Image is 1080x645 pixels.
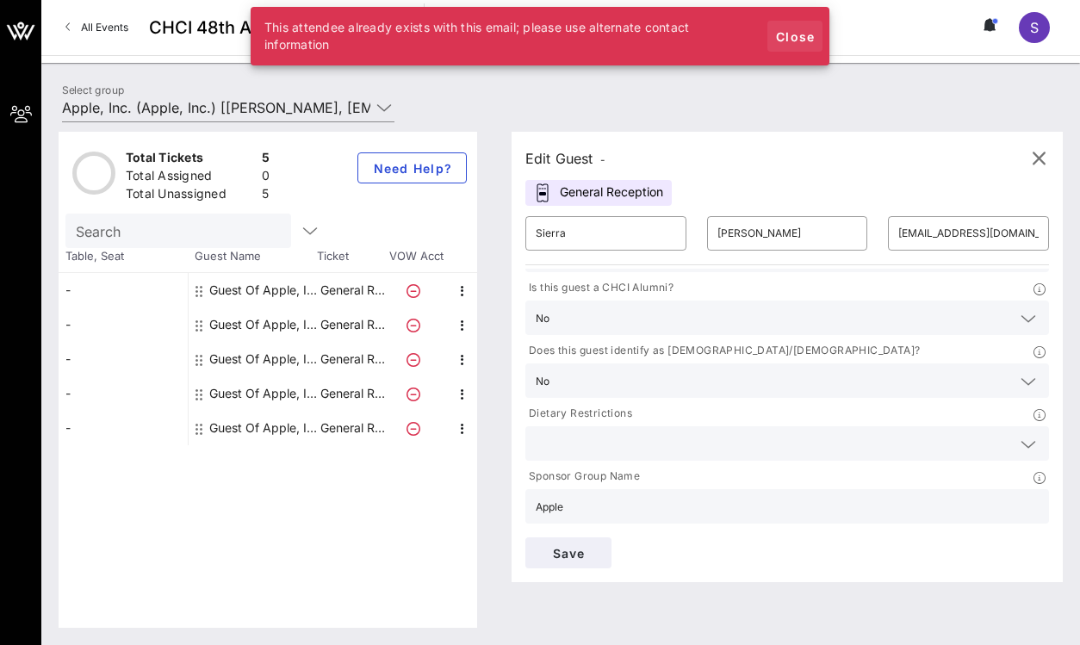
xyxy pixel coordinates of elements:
[126,167,255,189] div: Total Assigned
[81,21,128,34] span: All Events
[59,307,188,342] div: -
[525,537,611,568] button: Save
[600,153,605,166] span: -
[262,167,270,189] div: 0
[318,307,387,342] p: General R…
[55,14,139,41] a: All Events
[318,376,387,411] p: General R…
[774,29,816,44] span: Close
[149,15,403,40] span: CHCI 48th Annual Awards Gala
[525,279,673,297] p: Is this guest a CHCI Alumni?
[59,411,188,445] div: -
[59,376,188,411] div: -
[318,273,387,307] p: General R…
[318,342,387,376] p: General R…
[62,84,124,96] label: Select group
[126,185,255,207] div: Total Unassigned
[357,152,467,183] button: Need Help?
[209,273,318,307] div: Guest Of Apple, Inc.
[188,248,317,265] span: Guest Name
[536,220,676,247] input: First Name*
[209,342,318,376] div: Guest Of Apple, Inc.
[1030,19,1039,36] span: S
[525,180,672,206] div: General Reception
[536,313,549,325] div: No
[525,468,640,486] p: Sponsor Group Name
[126,149,255,171] div: Total Tickets
[539,546,598,561] span: Save
[209,376,318,411] div: Guest Of Apple, Inc.
[318,411,387,445] p: General R…
[386,248,446,265] span: VOW Acct
[898,220,1039,247] input: Email*
[262,185,270,207] div: 5
[59,342,188,376] div: -
[59,248,188,265] span: Table, Seat
[317,248,386,265] span: Ticket
[717,220,858,247] input: Last Name*
[525,363,1049,398] div: No
[536,375,549,388] div: No
[372,161,452,176] span: Need Help?
[767,21,822,52] button: Close
[209,307,318,342] div: Guest Of Apple, Inc.
[525,405,632,423] p: Dietary Restrictions
[525,342,920,360] p: Does this guest identify as [DEMOGRAPHIC_DATA]/[DEMOGRAPHIC_DATA]?
[262,149,270,171] div: 5
[1019,12,1050,43] div: S
[209,411,318,445] div: Guest Of Apple, Inc.
[525,146,605,171] div: Edit Guest
[264,20,690,52] span: This attendee already exists with this email; please use alternate contact information
[525,301,1049,335] div: No
[59,273,188,307] div: -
